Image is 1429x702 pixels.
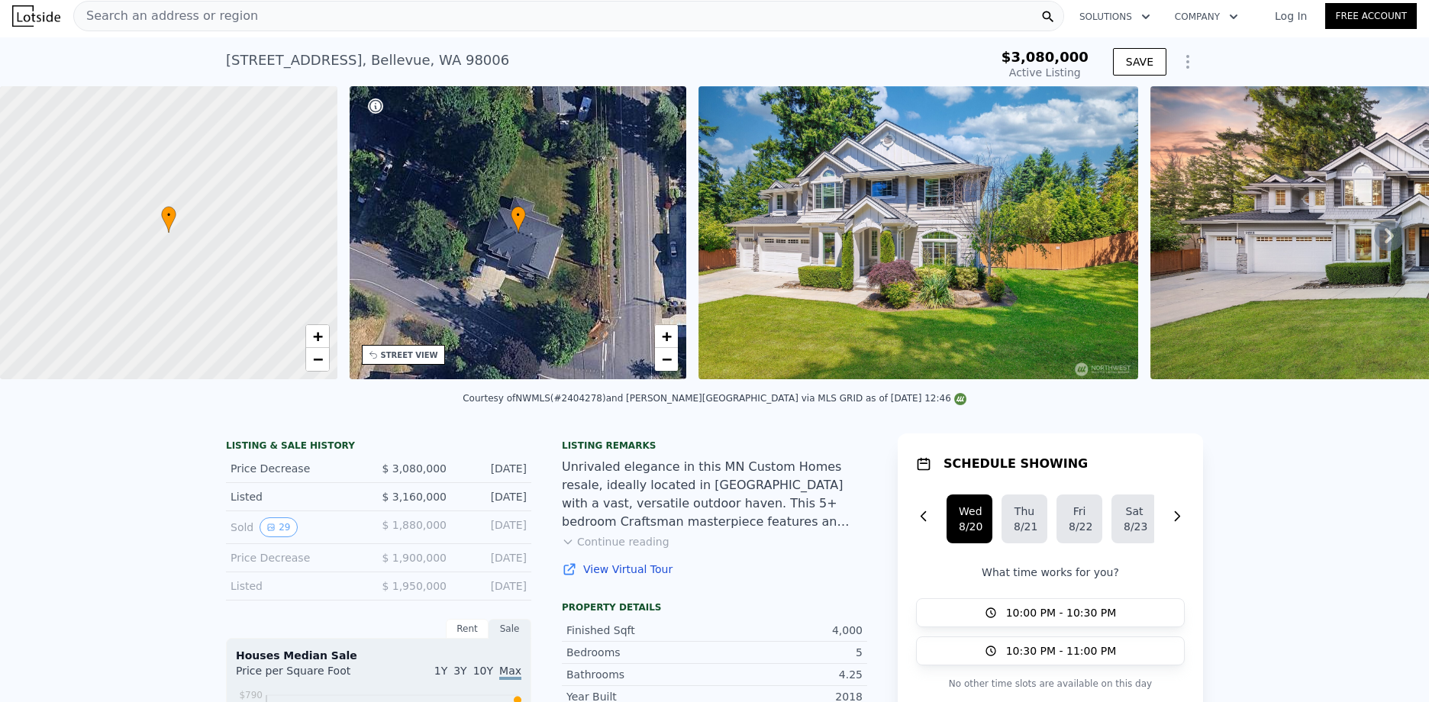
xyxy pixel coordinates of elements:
[954,393,966,405] img: NWMLS Logo
[231,489,366,504] div: Listed
[562,562,867,577] a: View Virtual Tour
[306,348,329,371] a: Zoom out
[382,519,447,531] span: $ 1,880,000
[944,455,1088,473] h1: SCHEDULE SHOWING
[499,665,521,680] span: Max
[662,327,672,346] span: +
[1111,494,1157,543] button: Sat8/23
[566,645,714,660] div: Bedrooms
[473,665,493,677] span: 10Y
[306,325,329,348] a: Zoom in
[511,206,526,233] div: •
[446,619,489,639] div: Rent
[459,489,527,504] div: [DATE]
[916,675,1185,693] p: No other time slots are available on this day
[566,667,714,682] div: Bathrooms
[161,206,176,233] div: •
[1325,3,1417,29] a: Free Account
[434,665,447,677] span: 1Y
[1009,66,1081,79] span: Active Listing
[459,550,527,565] div: [DATE]
[231,550,366,565] div: Price Decrease
[562,534,669,549] button: Continue reading
[1113,48,1166,76] button: SAVE
[562,601,867,613] div: Property details
[714,623,863,638] div: 4,000
[959,504,980,519] div: Wed
[655,348,678,371] a: Zoom out
[511,208,526,222] span: •
[226,50,509,71] div: [STREET_ADDRESS] , Bellevue , WA 98006
[231,461,366,476] div: Price Decrease
[260,517,297,537] button: View historical data
[459,517,527,537] div: [DATE]
[1056,494,1102,543] button: Fri8/22
[1006,643,1117,659] span: 10:30 PM - 11:00 PM
[459,578,527,594] div: [DATE]
[1256,8,1325,24] a: Log In
[1069,504,1090,519] div: Fri
[1014,519,1035,534] div: 8/21
[1067,3,1163,31] button: Solutions
[489,619,531,639] div: Sale
[459,461,527,476] div: [DATE]
[12,5,60,27] img: Lotside
[453,665,466,677] span: 3Y
[312,349,322,369] span: −
[1006,605,1117,620] span: 10:00 PM - 10:30 PM
[1069,519,1090,534] div: 8/22
[916,598,1185,627] button: 10:00 PM - 10:30 PM
[698,86,1138,379] img: Sale: 167072378 Parcel: 98239194
[916,636,1185,665] button: 10:30 PM - 11:00 PM
[562,458,867,531] div: Unrivaled elegance in this MN Custom Homes resale, ideally located in [GEOGRAPHIC_DATA] with a va...
[566,623,714,638] div: Finished Sqft
[959,519,980,534] div: 8/20
[1124,519,1145,534] div: 8/23
[1002,49,1089,65] span: $3,080,000
[382,462,447,475] span: $ 3,080,000
[714,645,863,660] div: 5
[74,7,258,25] span: Search an address or region
[236,663,379,688] div: Price per Square Foot
[382,580,447,592] span: $ 1,950,000
[381,349,438,361] div: STREET VIEW
[161,208,176,222] span: •
[655,325,678,348] a: Zoom in
[947,494,992,543] button: Wed8/20
[662,349,672,369] span: −
[239,690,263,700] tspan: $790
[226,440,531,455] div: LISTING & SALE HISTORY
[1173,47,1203,77] button: Show Options
[1014,504,1035,519] div: Thu
[562,440,867,452] div: Listing remarks
[1002,494,1047,543] button: Thu8/21
[231,578,366,594] div: Listed
[463,393,966,404] div: Courtesy of NWMLS (#2404278) and [PERSON_NAME][GEOGRAPHIC_DATA] via MLS GRID as of [DATE] 12:46
[1163,3,1250,31] button: Company
[916,565,1185,580] p: What time works for you?
[382,552,447,564] span: $ 1,900,000
[236,648,521,663] div: Houses Median Sale
[382,491,447,503] span: $ 3,160,000
[312,327,322,346] span: +
[714,667,863,682] div: 4.25
[1124,504,1145,519] div: Sat
[231,517,366,537] div: Sold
